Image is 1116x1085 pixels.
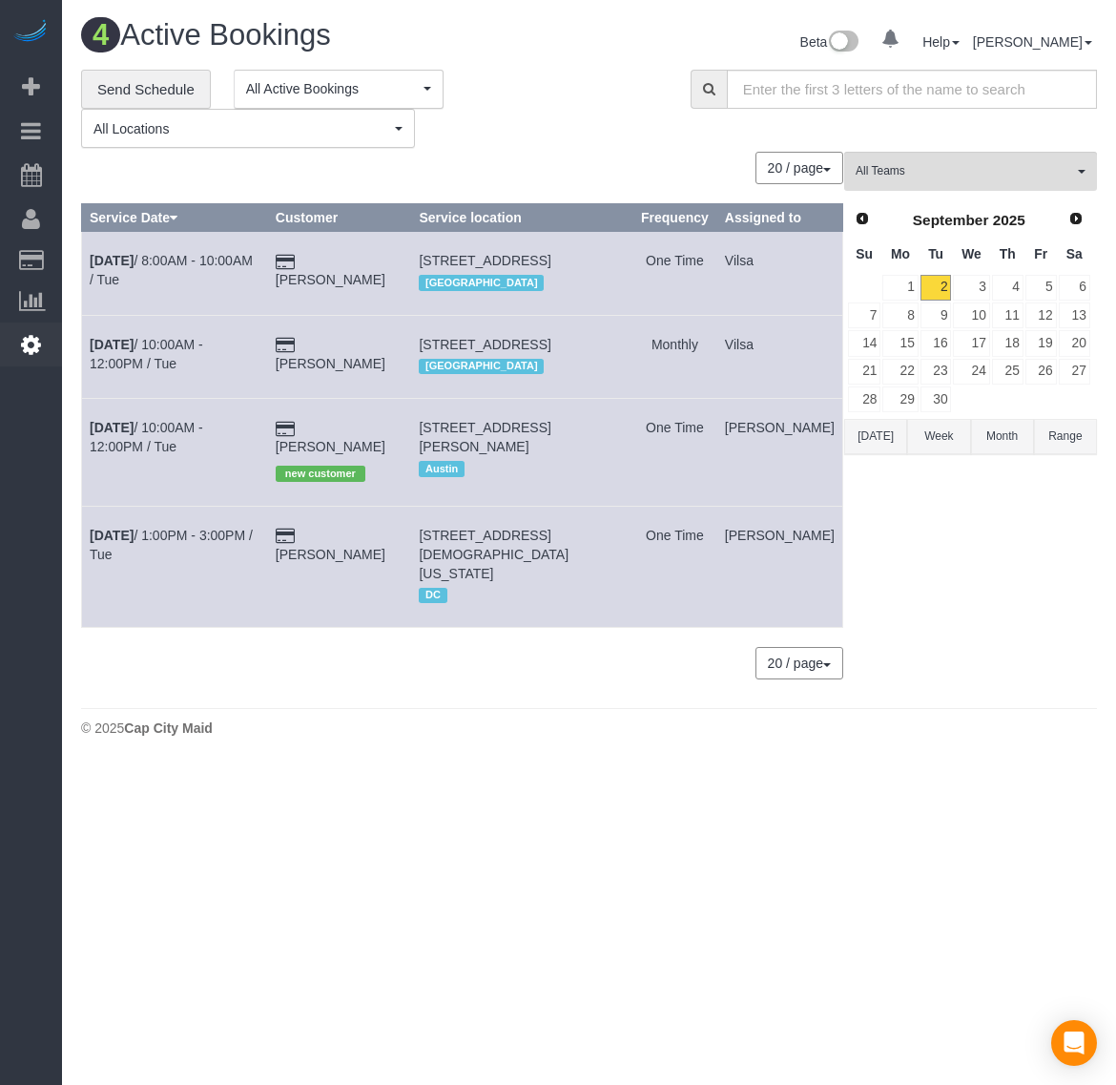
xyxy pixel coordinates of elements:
a: 4 [992,275,1023,301]
a: 1 [882,275,918,301]
button: Range [1034,419,1097,454]
nav: Pagination navigation [756,647,843,679]
span: [STREET_ADDRESS][DEMOGRAPHIC_DATA][US_STATE] [419,528,568,581]
th: Frequency [633,204,717,232]
th: Service Date [82,204,268,232]
img: Automaid Logo [11,19,50,46]
a: 13 [1059,303,1090,328]
th: Assigned to [716,204,842,232]
span: Prev [855,211,870,226]
a: [PERSON_NAME] [276,439,385,454]
td: Customer [267,506,411,627]
a: [DATE]/ 10:00AM - 12:00PM / Tue [90,420,203,454]
a: 25 [992,359,1023,385]
a: 27 [1059,359,1090,385]
a: 16 [920,330,952,356]
td: Assigned to [716,315,842,398]
button: All Teams [844,152,1097,191]
button: 20 / page [755,152,843,184]
td: Customer [267,399,411,506]
b: [DATE] [90,528,134,543]
td: Customer [267,232,411,315]
a: 24 [953,359,989,385]
span: [STREET_ADDRESS] [419,337,550,352]
td: Frequency [633,506,717,627]
a: 20 [1059,330,1090,356]
td: Schedule date [82,399,268,506]
td: Service location [411,315,633,398]
a: 26 [1025,359,1057,385]
a: 29 [882,386,918,412]
span: 4 [81,17,120,52]
span: Wednesday [961,246,982,261]
td: Schedule date [82,232,268,315]
a: [PERSON_NAME] [276,272,385,287]
div: Location [419,354,625,379]
span: Austin [419,461,464,476]
input: Enter the first 3 letters of the name to search [727,70,1097,109]
a: 23 [920,359,952,385]
a: 21 [848,359,880,385]
span: new customer [276,466,365,481]
span: All Teams [856,163,1073,179]
span: Friday [1034,246,1047,261]
span: Next [1068,211,1084,226]
a: [PERSON_NAME] [276,547,385,562]
b: [DATE] [90,420,134,435]
td: Customer [267,315,411,398]
button: Week [907,419,970,454]
a: Send Schedule [81,70,211,110]
td: Schedule date [82,506,268,627]
a: 3 [953,275,989,301]
a: 18 [992,330,1023,356]
i: Credit Card Payment [276,339,295,352]
button: 20 / page [755,647,843,679]
a: 5 [1025,275,1057,301]
td: Service location [411,506,633,627]
td: Assigned to [716,232,842,315]
span: All Active Bookings [246,79,419,98]
i: Credit Card Payment [276,530,295,543]
a: [PERSON_NAME] [276,356,385,371]
td: Assigned to [716,506,842,627]
a: 8 [882,303,918,328]
span: [GEOGRAPHIC_DATA] [419,359,544,374]
a: 9 [920,303,952,328]
button: Month [971,419,1034,454]
span: [GEOGRAPHIC_DATA] [419,275,544,290]
button: All Active Bookings [234,70,444,109]
a: 7 [848,303,880,328]
div: Location [419,456,625,481]
span: 2025 [993,212,1025,228]
td: Frequency [633,232,717,315]
td: Frequency [633,315,717,398]
a: 30 [920,386,952,412]
td: Frequency [633,399,717,506]
a: Help [922,34,960,50]
strong: Cap City Maid [124,720,213,736]
span: Sunday [856,246,873,261]
button: [DATE] [844,419,907,454]
nav: Pagination navigation [756,152,843,184]
a: Prev [849,206,876,233]
span: Thursday [1000,246,1016,261]
img: New interface [827,31,858,55]
a: 19 [1025,330,1057,356]
ol: All Locations [81,109,415,148]
a: 22 [882,359,918,385]
i: Credit Card Payment [276,423,295,436]
a: 11 [992,303,1023,328]
a: 2 [920,275,952,301]
span: [STREET_ADDRESS][PERSON_NAME] [419,420,550,454]
div: Location [419,270,625,295]
i: Credit Card Payment [276,256,295,269]
a: 6 [1059,275,1090,301]
a: Beta [800,34,859,50]
th: Customer [267,204,411,232]
span: Monday [891,246,910,261]
td: Assigned to [716,399,842,506]
b: [DATE] [90,337,134,352]
td: Service location [411,399,633,506]
span: Tuesday [928,246,943,261]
